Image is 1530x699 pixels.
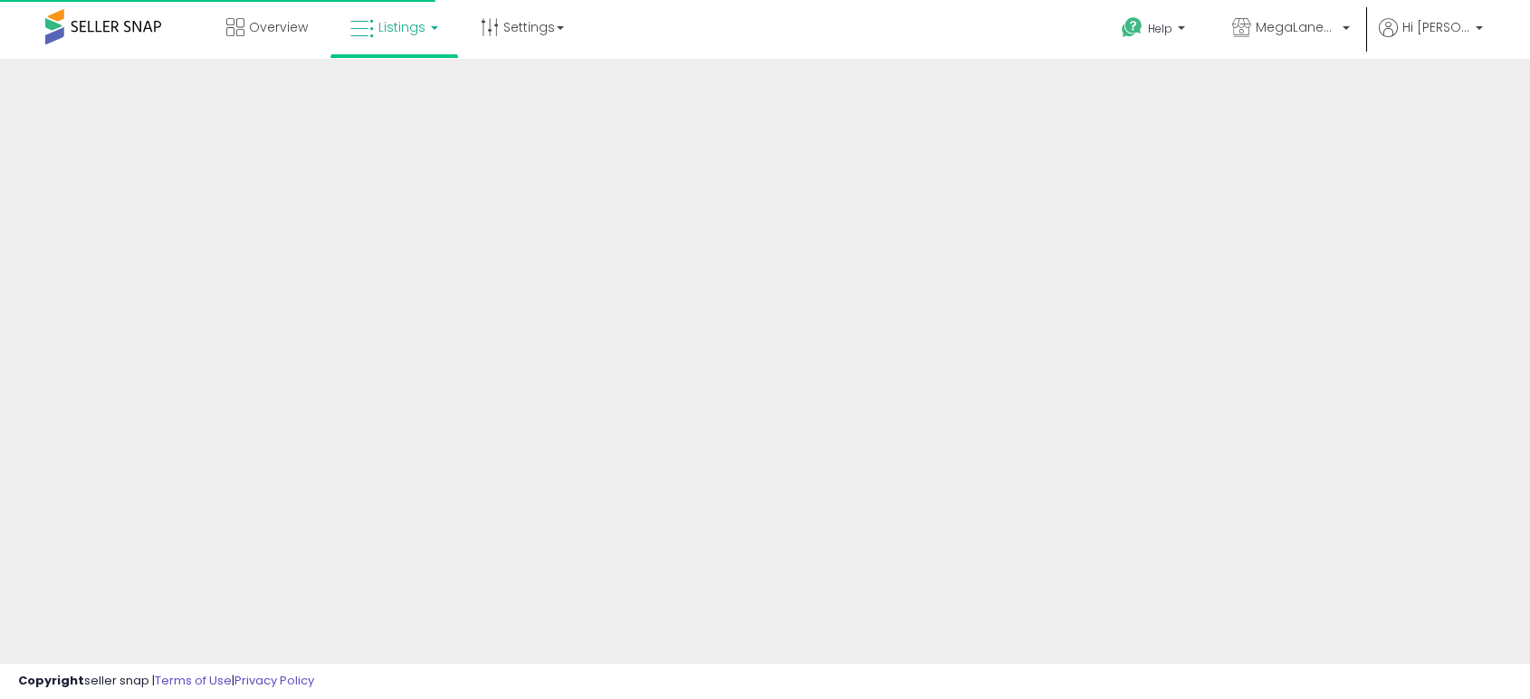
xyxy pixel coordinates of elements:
span: Listings [378,18,426,36]
div: seller snap | | [18,673,314,690]
a: Terms of Use [155,672,232,689]
a: Help [1107,3,1203,59]
span: Hi [PERSON_NAME] [1402,18,1470,36]
a: Hi [PERSON_NAME] [1379,18,1483,59]
a: Privacy Policy [234,672,314,689]
i: Get Help [1121,16,1143,39]
span: Help [1148,21,1172,36]
span: MegaLanes Distribution [1256,18,1337,36]
strong: Copyright [18,672,84,689]
span: Overview [249,18,308,36]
